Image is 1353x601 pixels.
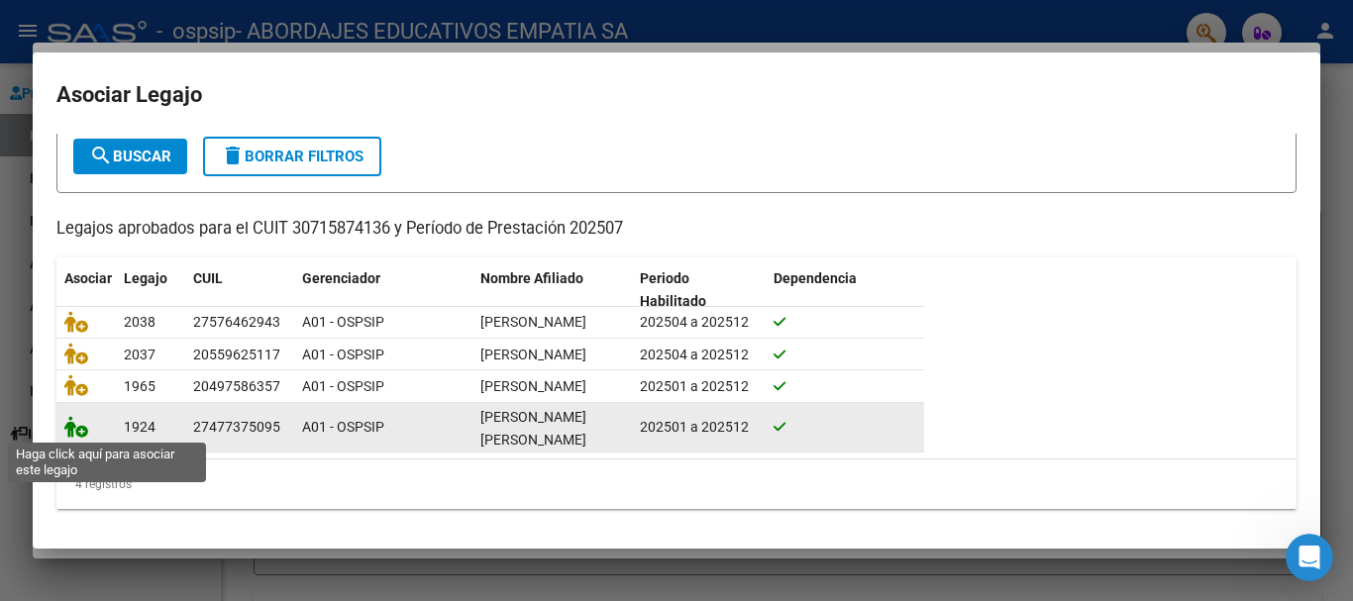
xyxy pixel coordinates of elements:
button: Borrar Filtros [203,137,381,176]
div: 202504 a 202512 [640,344,758,366]
datatable-header-cell: CUIL [185,257,294,323]
button: Buscar [73,139,187,174]
span: Asociar [64,270,112,286]
span: 2038 [124,314,156,330]
h2: Asociar Legajo [56,76,1297,114]
span: Gerenciador [302,270,380,286]
span: 1965 [124,378,156,394]
span: Borrar Filtros [221,148,364,165]
datatable-header-cell: Asociar [56,257,116,323]
span: 1924 [124,419,156,435]
iframe: Intercom live chat [1286,534,1333,581]
datatable-header-cell: Legajo [116,257,185,323]
mat-icon: search [89,144,113,167]
span: A01 - OSPSIP [302,419,384,435]
div: 202501 a 202512 [640,375,758,398]
span: Periodo Habilitado [640,270,706,309]
span: ROJAS LUDMILA CECILIA [480,314,586,330]
datatable-header-cell: Dependencia [766,257,925,323]
div: 20497586357 [193,375,280,398]
datatable-header-cell: Nombre Afiliado [472,257,632,323]
span: ROJAS MARCOS URIEL [480,347,586,362]
span: A01 - OSPSIP [302,347,384,362]
span: A01 - OSPSIP [302,378,384,394]
div: 4 registros [56,459,1297,509]
span: CUIL [193,270,223,286]
span: Dependencia [774,270,857,286]
span: Nombre Afiliado [480,270,583,286]
div: 27477375095 [193,416,280,439]
datatable-header-cell: Periodo Habilitado [632,257,766,323]
div: 27576462943 [193,311,280,334]
span: VILCHEZ URSULA VALENTINA [480,409,586,448]
p: Legajos aprobados para el CUIT 30715874136 y Período de Prestación 202507 [56,217,1297,242]
div: 20559625117 [193,344,280,366]
mat-icon: delete [221,144,245,167]
div: 202501 a 202512 [640,416,758,439]
span: Buscar [89,148,171,165]
div: 202504 a 202512 [640,311,758,334]
span: Legajo [124,270,167,286]
span: MARZA SAMUEL JOSIAS [480,378,586,394]
datatable-header-cell: Gerenciador [294,257,472,323]
span: A01 - OSPSIP [302,314,384,330]
span: 2037 [124,347,156,362]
